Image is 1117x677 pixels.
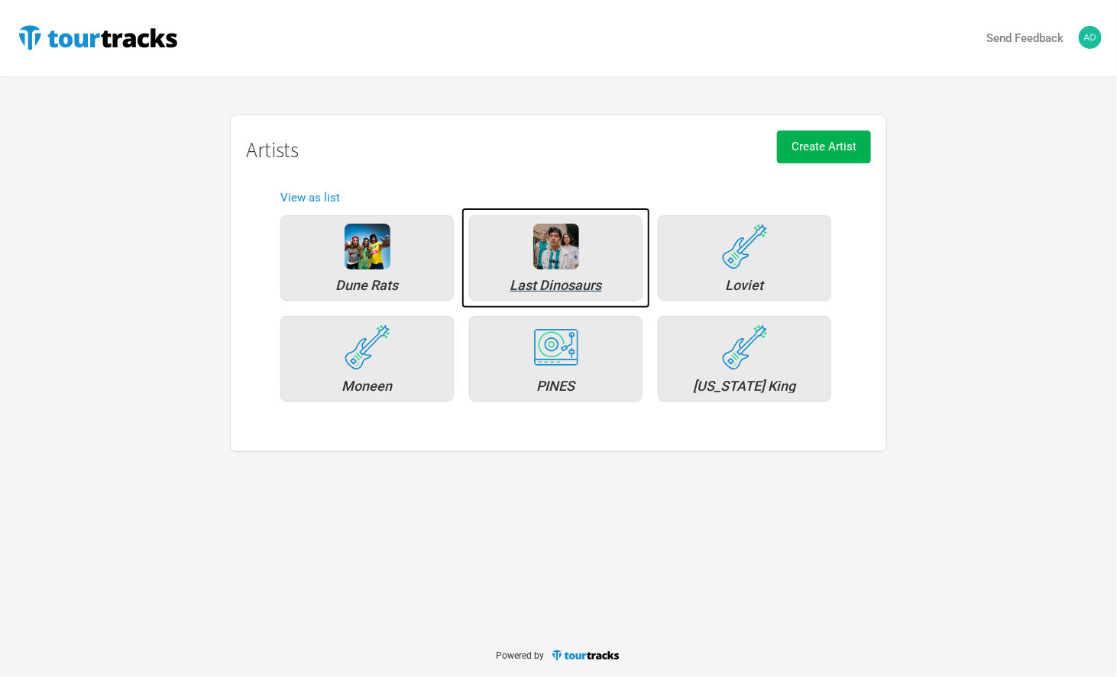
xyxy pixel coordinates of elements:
a: [US_STATE] King [650,308,839,409]
a: Last Dinosaurs [461,208,650,308]
div: Moneen [345,324,390,370]
div: Dune Rats [289,279,445,292]
div: Last Dinosaurs [533,224,579,269]
div: PINES [478,379,634,393]
a: Loviet [650,208,839,308]
div: Loviet [666,279,823,292]
img: tourtracks_icons_FA_01_icons_rock.svg [345,324,390,370]
span: Create Artist [792,140,856,153]
div: Texas King [722,324,768,370]
img: tourtracks_icons_FA_01_icons_rock.svg [722,324,768,370]
img: tourtracks_icons_FA_01_icons_rock.svg [722,224,768,269]
div: Moneen [289,379,445,393]
img: 0ec804f3-481d-4bf0-8711-a3c903b8a16b-Dune_Rats_WEB_by_Ian_Laidlaw-12.JPG.png [345,224,390,269]
img: TourTracks [15,22,180,53]
h1: Artists [246,138,871,162]
span: Powered by [497,651,545,662]
strong: Send Feedback [986,31,1064,45]
div: Dune Rats [345,224,390,269]
img: tourtracks_icons_FA_07_icons_electronic.svg [533,328,579,367]
div: Last Dinosaurs [478,279,634,292]
button: Create Artist [777,131,871,163]
div: PINES [533,324,579,370]
div: Texas King [666,379,823,393]
a: View as list [280,191,340,205]
a: Dune Rats [273,208,461,308]
div: Loviet [722,224,768,269]
img: adamkreeft [1079,26,1102,49]
img: TourTracks [551,649,621,662]
img: c0d706d6-9ee3-482e-9e4b-0e75ddb87933-41691808_10156456353871413_4087983781099601920_o.jpg.png [533,224,579,269]
a: Moneen [273,308,461,409]
a: PINES [461,308,650,409]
